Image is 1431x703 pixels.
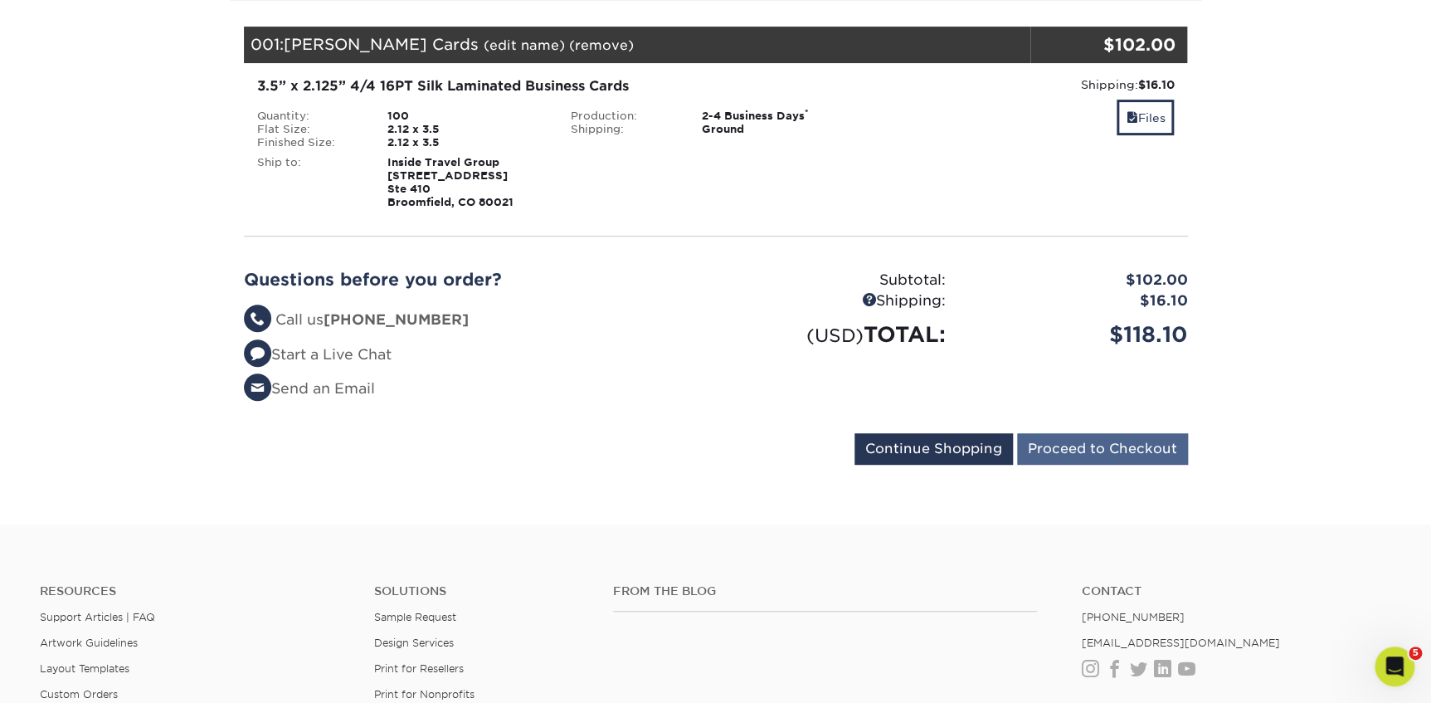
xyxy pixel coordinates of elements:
div: Shipping: [716,290,958,312]
input: Proceed to Checkout [1017,433,1188,465]
div: 3.5” x 2.125” 4/4 16PT Silk Laminated Business Cards [257,76,860,96]
small: (USD) [806,325,864,346]
span: files [1126,111,1137,124]
h2: Questions before you order? [244,270,703,290]
div: Ground [689,123,873,136]
h4: Solutions [374,584,588,598]
iframe: Intercom live chat [1375,647,1414,686]
a: [PHONE_NUMBER] [1082,611,1185,623]
div: $16.10 [958,290,1200,312]
div: 2-4 Business Days [689,110,873,123]
h4: From the Blog [613,584,1037,598]
a: [EMAIL_ADDRESS][DOMAIN_NAME] [1082,637,1280,649]
div: $118.10 [958,319,1200,350]
div: Ship to: [245,156,376,209]
div: 001: [244,27,1030,63]
div: $102.00 [958,270,1200,291]
div: Flat Size: [245,123,376,136]
li: Call us [244,310,703,331]
div: Shipping: [558,123,689,136]
div: 2.12 x 3.5 [375,136,558,149]
span: [PERSON_NAME] Cards [284,35,479,53]
a: Design Services [374,637,454,649]
span: 5 [1409,647,1422,660]
div: 2.12 x 3.5 [375,123,558,136]
strong: Inside Travel Group [STREET_ADDRESS] Ste 410 Broomfield, CO 80021 [387,156,514,208]
a: Support Articles | FAQ [40,611,155,623]
div: Production: [558,110,689,123]
div: Quantity: [245,110,376,123]
div: 100 [375,110,558,123]
a: Artwork Guidelines [40,637,138,649]
div: Subtotal: [716,270,958,291]
h4: Resources [40,584,349,598]
strong: $16.10 [1137,78,1174,91]
a: Send an Email [244,380,375,397]
a: Contact [1082,584,1391,598]
div: TOTAL: [716,319,958,350]
strong: [PHONE_NUMBER] [324,311,469,328]
a: (remove) [569,37,634,53]
input: Continue Shopping [854,433,1013,465]
a: Sample Request [374,611,456,623]
div: Shipping: [885,76,1175,93]
div: Finished Size: [245,136,376,149]
a: Files [1117,100,1174,135]
a: (edit name) [484,37,565,53]
a: Start a Live Chat [244,346,392,363]
div: $102.00 [1030,32,1175,57]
